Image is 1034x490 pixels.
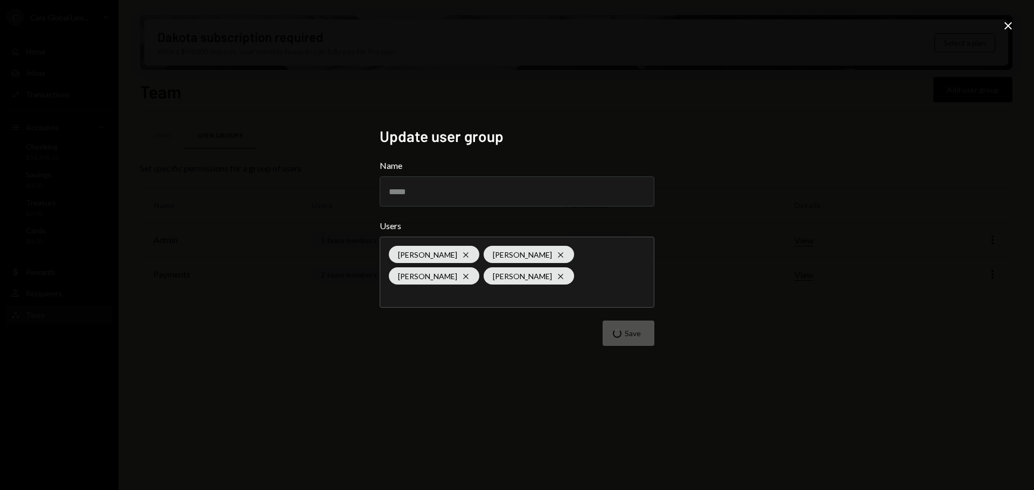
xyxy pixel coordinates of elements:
[484,246,574,263] div: [PERSON_NAME]
[380,219,654,232] label: Users
[380,126,654,147] h2: Update user group
[380,159,654,172] label: Name
[389,246,479,263] div: [PERSON_NAME]
[484,267,574,285] div: [PERSON_NAME]
[389,267,479,285] div: [PERSON_NAME]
